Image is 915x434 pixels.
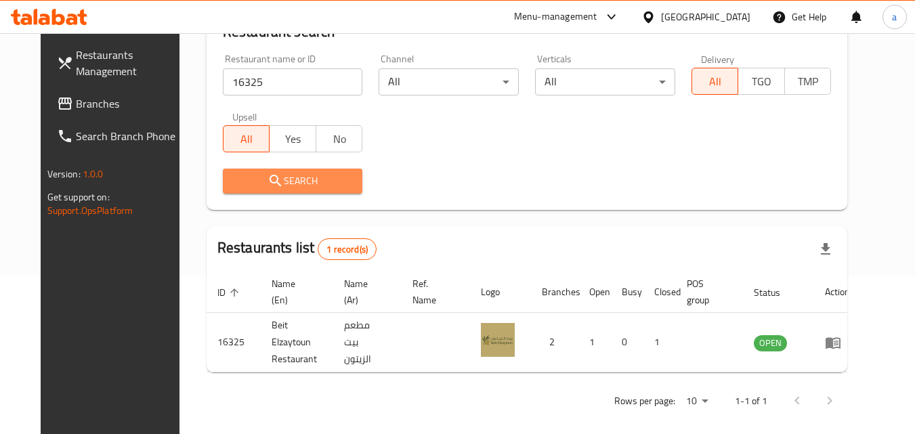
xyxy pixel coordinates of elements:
button: Yes [269,125,316,152]
span: Ref. Name [412,276,454,308]
a: Search Branch Phone [46,120,194,152]
th: Busy [611,272,643,313]
td: 1 [643,313,676,372]
p: 1-1 of 1 [735,393,767,410]
img: Beit Elzaytoun Restaurant [481,323,515,357]
span: Restaurants Management [76,47,183,79]
div: Export file [809,233,842,265]
div: Menu-management [514,9,597,25]
h2: Restaurants list [217,238,377,260]
span: 1.0.0 [83,165,104,183]
th: Action [814,272,861,313]
td: 0 [611,313,643,372]
span: POS group [687,276,727,308]
p: Rows per page: [614,393,675,410]
span: All [229,129,265,149]
a: Branches [46,87,194,120]
span: No [322,129,358,149]
span: a [892,9,897,24]
button: All [223,125,270,152]
th: Logo [470,272,531,313]
label: Upsell [232,112,257,121]
div: [GEOGRAPHIC_DATA] [661,9,750,24]
span: All [698,72,733,91]
div: All [535,68,675,95]
div: Menu [825,334,850,351]
a: Support.OpsPlatform [47,202,133,219]
table: enhanced table [207,272,861,372]
td: 1 [578,313,611,372]
span: Yes [275,129,311,149]
span: TMP [790,72,826,91]
span: Branches [76,95,183,112]
span: TGO [744,72,780,91]
div: All [379,68,519,95]
div: OPEN [754,335,787,351]
div: Total records count [318,238,377,260]
span: Name (En) [272,276,317,308]
span: OPEN [754,335,787,351]
button: TMP [784,68,832,95]
td: 16325 [207,313,261,372]
a: Restaurants Management [46,39,194,87]
span: 1 record(s) [318,243,376,256]
th: Closed [643,272,676,313]
button: No [316,125,363,152]
span: ID [217,284,243,301]
td: مطعم بيت الزيتون [333,313,402,372]
span: Get support on: [47,188,110,206]
div: Rows per page: [681,391,713,412]
span: Search Branch Phone [76,128,183,144]
button: TGO [738,68,785,95]
button: Search [223,169,363,194]
button: All [691,68,739,95]
span: Name (Ar) [344,276,385,308]
input: Search for restaurant name or ID.. [223,68,363,95]
td: 2 [531,313,578,372]
h2: Restaurant search [223,22,832,42]
label: Delivery [701,54,735,64]
td: Beit Elzaytoun Restaurant [261,313,333,372]
th: Branches [531,272,578,313]
span: Search [234,173,352,190]
span: Version: [47,165,81,183]
th: Open [578,272,611,313]
span: Status [754,284,798,301]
